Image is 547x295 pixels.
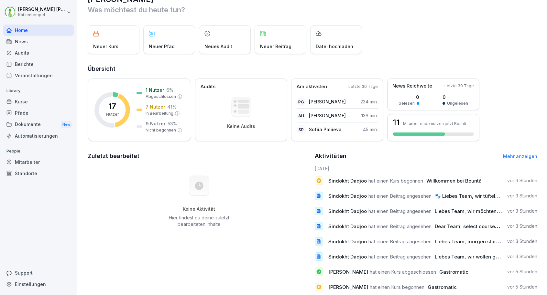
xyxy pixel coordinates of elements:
p: Library [3,86,74,96]
a: Kurse [3,96,74,107]
p: vor 3 Stunden [507,223,537,229]
p: Nutzer [106,111,119,117]
div: SP [297,125,306,134]
p: People [3,146,74,156]
p: 0 [443,94,468,100]
span: Sindokht Dadjoo [328,223,367,229]
a: Home [3,25,74,36]
p: Gelesen [399,100,415,106]
p: Nicht begonnen [146,127,176,133]
span: hat einen Kurs begonnen [370,284,424,290]
a: Audits [3,47,74,58]
p: Abgeschlossen [146,94,176,100]
p: Mitarbeitende nutzen jetzt Bounti [403,121,466,126]
p: Datei hochladen [316,43,353,50]
p: [PERSON_NAME] [309,112,346,119]
p: vor 5 Stunden [507,269,537,275]
p: 1 Nutzer [146,87,164,93]
p: [PERSON_NAME] [309,98,346,105]
p: 41 % [167,103,177,110]
p: Katzentempel [18,13,65,17]
a: Einstellungen [3,279,74,290]
p: Hier findest du deine zuletzt bearbeiteten Inhalte [166,215,232,227]
p: vor 3 Stunden [507,253,537,260]
p: In Bearbeitung [146,111,173,116]
p: 0 [399,94,419,100]
span: Sindokht Dadjoo [328,178,367,184]
div: Dokumente [3,119,74,131]
span: hat einen Beitrag angesehen [368,223,432,229]
span: Gastromatic [428,284,457,290]
span: Willkommen bei Bounti! [426,178,481,184]
p: Was möchtest du heute tun? [88,5,537,15]
a: Standorte [3,168,74,179]
span: Sindokht Dadjoo [328,238,367,245]
h6: [DATE] [315,165,537,172]
div: New [61,121,72,128]
h3: 11 [393,119,400,126]
a: DokumenteNew [3,119,74,131]
a: Pfade [3,107,74,119]
p: 45 min. [363,126,378,133]
p: News Reichweite [392,82,432,90]
p: Neuer Pfad [149,43,175,50]
div: PG [297,97,306,106]
span: Sindokht Dadjoo [328,193,367,199]
p: Am aktivsten [297,83,327,90]
p: 17 [108,102,116,110]
span: hat einen Beitrag angesehen [368,254,432,260]
span: Sindokht Dadjoo [328,208,367,214]
p: vor 3 Stunden [507,208,537,214]
p: 136 min. [361,112,378,119]
p: vor 3 Stunden [507,177,537,184]
p: Audits [201,83,215,90]
p: Sofiia Paliieva [309,126,342,133]
a: Veranstaltungen [3,70,74,81]
span: [PERSON_NAME] [328,284,368,290]
div: Mitarbeiter [3,156,74,168]
a: News [3,36,74,47]
p: Letzte 30 Tage [348,84,378,90]
h2: Zuletzt bearbeitet [88,152,310,161]
p: Letzte 30 Tage [444,83,474,89]
p: Keine Audits [227,123,255,129]
p: 6 % [166,87,173,93]
span: [PERSON_NAME] [328,269,368,275]
p: 53 % [168,120,177,127]
p: 7 Nutzer [146,103,165,110]
h5: Keine Aktivität [166,206,232,212]
p: [PERSON_NAME] [PERSON_NAME] [18,7,65,12]
p: vor 3 Stunden [507,193,537,199]
p: 9 Nutzer [146,120,166,127]
div: AH [297,111,306,120]
span: hat einen Beitrag angesehen [368,238,432,245]
p: vor 3 Stunden [507,238,537,245]
p: Neues Audit [204,43,232,50]
p: Neuer Kurs [93,43,118,50]
span: hat einen Beitrag angesehen [368,193,432,199]
span: hat einen Beitrag angesehen [368,208,432,214]
p: Neuer Beitrag [260,43,291,50]
div: Support [3,267,74,279]
a: Berichte [3,58,74,70]
span: hat einen Kurs begonnen [368,178,423,184]
a: Automatisierungen [3,130,74,142]
span: Sindokht Dadjoo [328,254,367,260]
a: Mehr anzeigen [503,153,537,159]
p: vor 5 Stunden [507,284,537,290]
span: hat einen Kurs abgeschlossen [370,269,436,275]
p: 234 min. [360,98,378,105]
span: Gastromatic [439,269,468,275]
h2: Übersicht [88,64,537,73]
h2: Aktivitäten [315,152,346,161]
